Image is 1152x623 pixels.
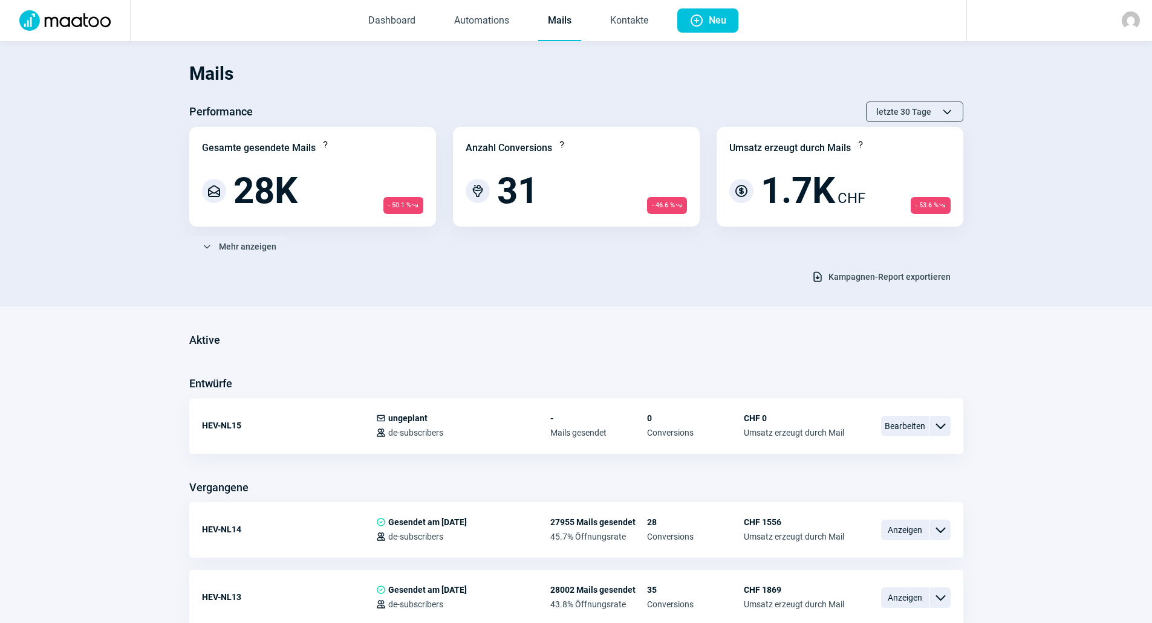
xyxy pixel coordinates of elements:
span: de-subscribers [388,428,443,437]
a: Dashboard [359,1,425,41]
button: Mehr anzeigen [189,236,289,257]
span: Bearbeiten [881,416,929,436]
span: Umsatz erzeugt durch Mail [744,599,844,609]
h3: Entwürfe [189,374,232,393]
a: Mails [538,1,581,41]
span: letzte 30 Tage [876,102,931,121]
span: 28K [233,173,298,209]
a: Kontakte [600,1,658,41]
span: CHF [838,187,865,209]
span: Conversions [647,428,744,437]
span: 35 [647,585,744,595]
button: Neu [677,8,738,33]
h1: Mails [189,53,963,94]
h3: Performance [189,102,253,121]
span: - 46.6 % [647,197,687,214]
div: Anzahl Conversions [466,141,552,155]
span: 45.7% Öffnungsrate [550,532,647,541]
span: - 53.6 % [911,197,951,214]
span: Conversions [647,532,744,541]
span: - [550,413,647,423]
h3: Aktive [189,331,220,350]
span: de-subscribers [388,532,443,541]
span: CHF 0 [744,413,844,423]
span: 43.8% Öffnungsrate [550,599,647,609]
span: 31 [497,173,538,209]
a: Automations [444,1,519,41]
span: 27955 Mails gesendet [550,517,647,527]
span: Umsatz erzeugt durch Mail [744,532,844,541]
span: Gesendet am [DATE] [388,585,467,595]
h3: Vergangene [189,478,249,497]
span: Umsatz erzeugt durch Mail [744,428,844,437]
span: de-subscribers [388,599,443,609]
span: Kampagnen-Report exportieren [828,267,951,286]
span: 28002 Mails gesendet [550,585,647,595]
span: CHF 1869 [744,585,844,595]
span: - 50.1 % [383,197,423,214]
span: CHF 1556 [744,517,844,527]
div: HEV-NL15 [202,413,376,437]
span: 28 [647,517,744,527]
span: Neu [709,8,726,33]
div: Umsatz erzeugt durch Mails [729,141,851,155]
div: Gesamte gesendete Mails [202,141,316,155]
button: Kampagnen-Report exportieren [799,266,963,287]
span: Anzeigen [881,520,929,540]
span: Anzeigen [881,587,929,608]
img: Logo [12,10,118,31]
span: ungeplant [388,413,428,423]
span: Gesendet am [DATE] [388,517,467,527]
span: Conversions [647,599,744,609]
div: HEV-NL13 [202,585,376,609]
span: 0 [647,413,744,423]
span: 1.7K [761,173,835,209]
div: HEV-NL14 [202,517,376,541]
span: Mehr anzeigen [219,237,276,256]
span: Mails gesendet [550,428,647,437]
img: avatar [1122,11,1140,30]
